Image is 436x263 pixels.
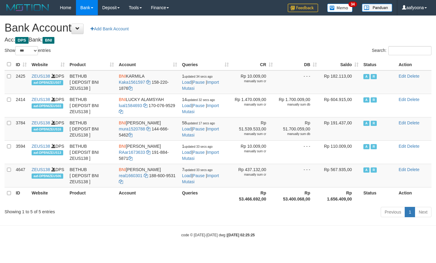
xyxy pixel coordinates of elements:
[182,103,219,114] a: Import Mutasi
[193,103,205,108] a: Pause
[182,103,191,108] a: Load
[319,94,361,117] td: Rp 604.915,00
[29,94,67,117] td: DPS
[32,120,50,125] a: ZEUS138
[32,150,63,155] span: aaf-DPBNIZEUS13
[193,150,205,155] a: Pause
[32,167,50,172] a: ZEUS138
[32,174,63,179] span: aaf-DPBNIZEUS06
[363,97,369,103] span: Active
[182,74,219,91] span: | |
[87,24,132,34] a: Add Bank Account
[67,94,116,117] td: BETHUB [ DEPOSIT BNI ZEUS138 ]
[363,74,369,79] span: Active
[5,22,431,34] h1: Bank Account
[399,74,406,79] a: Edit
[407,97,419,102] a: Delete
[362,4,392,12] img: panduan.png
[231,70,275,94] td: Rp 10.009,00
[361,187,396,204] th: Status
[116,140,180,164] td: [PERSON_NAME] 191-884-5871
[128,133,132,137] a: Copy 1446665462 to clipboard
[234,173,266,177] div: manually sum cr
[119,144,126,149] span: BNI
[15,46,38,55] select: Showentries
[119,173,142,178] a: real1660301
[184,145,213,148] span: updated 33 secs ago
[231,140,275,164] td: Rp 10.009,00
[182,97,215,102] span: 14
[119,74,126,79] span: BNI
[234,132,266,136] div: manually sum cr
[407,74,419,79] a: Delete
[399,144,406,149] a: Edit
[372,46,431,55] label: Search:
[116,59,180,70] th: Account: activate to sort column ascending
[319,70,361,94] td: Rp 182.113,00
[231,94,275,117] td: Rp 1.470.009,00
[119,120,126,125] span: BNI
[371,74,377,79] span: Running
[29,164,67,187] td: DPS
[278,132,310,136] div: manually sum db
[363,144,369,149] span: Active
[415,207,431,217] a: Next
[180,187,231,204] th: Queries
[399,97,406,102] a: Edit
[275,70,319,94] td: - - -
[319,140,361,164] td: Rp 110.009,00
[116,70,180,94] td: KARMILA 158-220-1876
[407,167,419,172] a: Delete
[275,164,319,187] td: - - -
[348,2,357,7] span: 34
[182,167,213,172] span: 7
[13,70,29,94] td: 2425
[182,167,219,184] span: | |
[371,167,377,173] span: Running
[182,126,191,131] a: Load
[405,207,415,217] a: 1
[182,126,219,137] a: Import Mutasi
[407,120,419,125] a: Delete
[227,233,255,237] strong: [DATE] 02:25:25
[32,80,63,85] span: aaf-DPBNIZEUS07
[381,207,405,217] a: Previous
[182,80,219,91] a: Import Mutasi
[119,109,123,114] a: Copy 1700769529 to clipboard
[119,167,126,172] span: BNI
[67,140,116,164] td: BETHUB [ DEPOSIT BNI ZEUS138 ]
[13,187,29,204] th: ID
[13,94,29,117] td: 2414
[13,164,29,187] td: 4647
[361,59,396,70] th: Status
[319,59,361,70] th: Saldo: activate to sort column ascending
[193,80,205,85] a: Pause
[231,164,275,187] td: Rp 437.132,00
[32,127,63,132] span: aaf-DPBNIZEUS16
[29,187,67,204] th: Website
[181,233,255,237] small: code © [DATE]-[DATE] dwg |
[182,150,191,155] a: Load
[119,150,145,155] a: RAar1673633
[5,37,431,43] h4: Acc: Bank:
[15,37,29,44] span: DPS
[67,164,116,187] td: BETHUB [ DEPOSIT BNI ZEUS138 ]
[146,150,150,155] a: Copy RAar1673633 to clipboard
[128,86,132,91] a: Copy 1582201876 to clipboard
[234,79,266,83] div: manually sum cr
[119,179,123,184] a: Copy 1886009531 to clipboard
[119,97,126,102] span: BNI
[146,80,150,85] a: Copy Kaka1561597 to clipboard
[182,74,213,79] span: 1
[184,75,213,78] span: updated 34 secs ago
[275,140,319,164] td: - - -
[371,144,377,149] span: Running
[116,187,180,204] th: Account
[32,103,63,109] span: aaf-DPBNIZEUS03
[146,126,150,131] a: Copy mura1520788 to clipboard
[184,168,213,172] span: updated 33 secs ago
[182,97,219,114] span: | |
[187,122,215,125] span: updated 17 secs ago
[182,80,191,85] a: Load
[187,98,215,102] span: updated 32 secs ago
